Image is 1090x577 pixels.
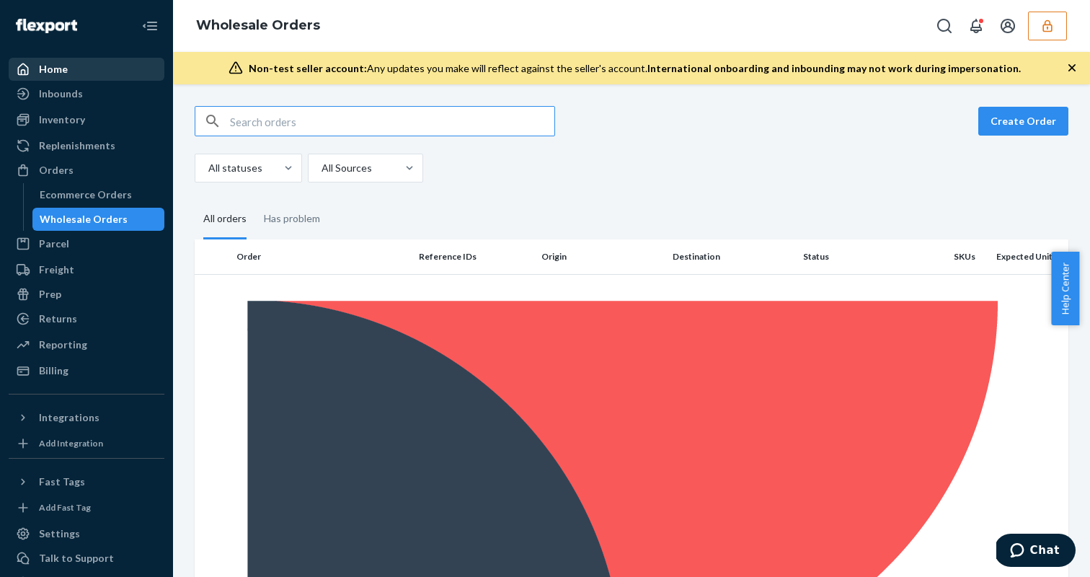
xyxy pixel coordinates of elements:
[136,12,164,40] button: Close Navigation
[647,62,1021,74] span: International onboarding and inbounding may not work during impersonation.
[993,12,1022,40] button: Open account menu
[9,435,164,452] a: Add Integration
[185,5,332,47] ol: breadcrumbs
[207,161,208,175] input: All statuses
[39,87,83,101] div: Inbounds
[536,239,667,274] th: Origin
[9,359,164,382] a: Billing
[39,501,91,514] div: Add Fast Tag
[9,58,164,81] a: Home
[962,12,991,40] button: Open notifications
[39,312,77,326] div: Returns
[39,237,69,251] div: Parcel
[1051,252,1079,325] button: Help Center
[930,12,959,40] button: Open Search Box
[9,499,164,516] a: Add Fast Tag
[196,17,320,33] a: Wholesale Orders
[9,134,164,157] a: Replenishments
[39,437,103,449] div: Add Integration
[39,287,61,301] div: Prep
[40,188,132,202] div: Ecommerce Orders
[9,82,164,105] a: Inbounds
[981,239,1068,274] th: Expected Units
[9,307,164,330] a: Returns
[9,159,164,182] a: Orders
[230,107,554,136] input: Search orders
[413,239,536,274] th: Reference IDs
[9,108,164,131] a: Inventory
[231,239,413,274] th: Order
[920,239,981,274] th: SKUs
[39,475,85,489] div: Fast Tags
[264,200,320,237] div: Has problem
[39,410,99,425] div: Integrations
[9,232,164,255] a: Parcel
[797,239,920,274] th: Status
[39,364,68,378] div: Billing
[16,19,77,33] img: Flexport logo
[9,470,164,493] button: Fast Tags
[249,62,367,74] span: Non-test seller account:
[9,547,164,570] button: Talk to Support
[39,138,115,153] div: Replenishments
[203,200,247,239] div: All orders
[996,534,1076,570] iframe: Opens a widget where you can chat to one of our agents
[9,333,164,356] a: Reporting
[40,212,128,226] div: Wholesale Orders
[978,107,1068,136] button: Create Order
[39,62,68,76] div: Home
[667,239,798,274] th: Destination
[9,283,164,306] a: Prep
[9,522,164,545] a: Settings
[9,406,164,429] button: Integrations
[39,527,80,541] div: Settings
[39,113,85,127] div: Inventory
[39,263,74,277] div: Freight
[320,161,322,175] input: All Sources
[249,61,1021,76] div: Any updates you make will reflect against the seller's account.
[9,258,164,281] a: Freight
[39,163,74,177] div: Orders
[32,208,165,231] a: Wholesale Orders
[39,338,87,352] div: Reporting
[32,183,165,206] a: Ecommerce Orders
[39,551,114,565] div: Talk to Support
